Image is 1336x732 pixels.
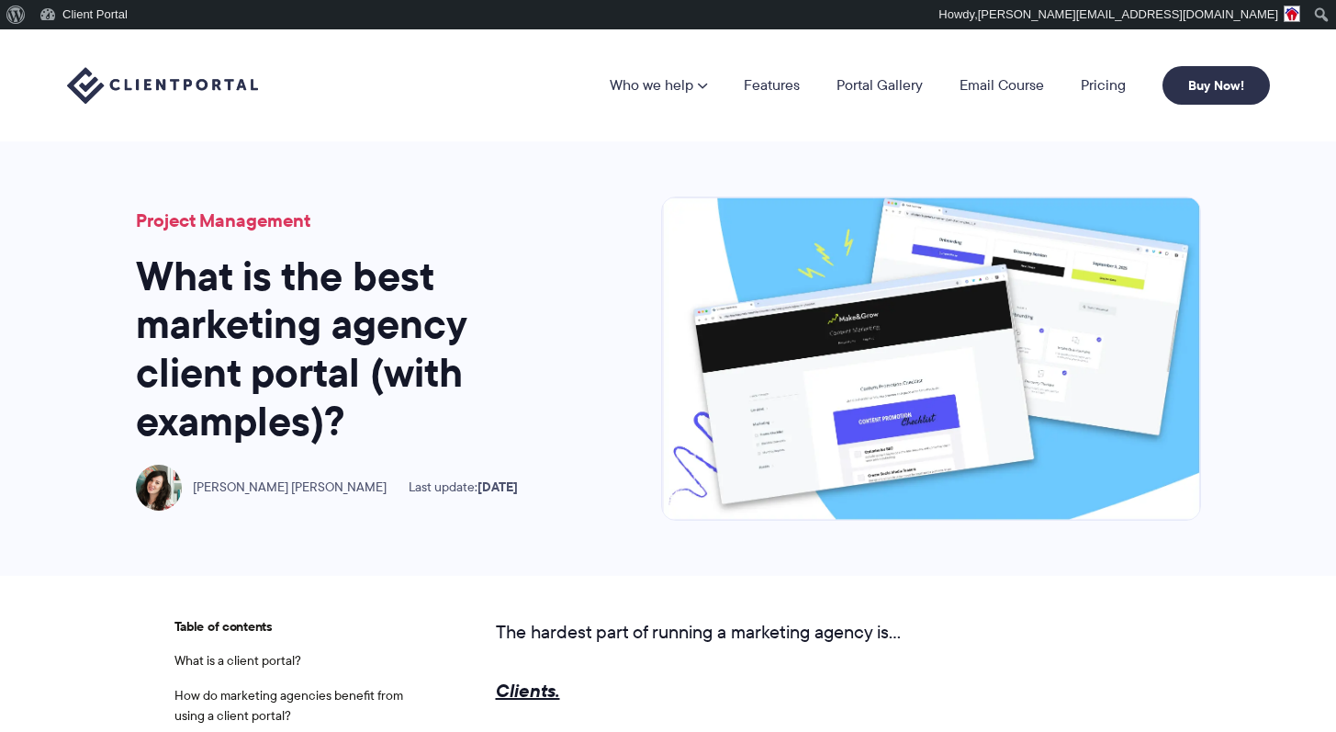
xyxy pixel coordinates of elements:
a: Buy Now! [1162,66,1270,105]
a: Features [744,78,800,93]
a: What is a client portal? [174,651,301,670]
span: [PERSON_NAME][EMAIL_ADDRESS][DOMAIN_NAME] [978,7,1278,21]
a: How do marketing agencies benefit from using a client portal? [174,686,403,725]
a: Who we help [610,78,707,93]
time: [DATE] [477,477,518,497]
a: Pricing [1081,78,1126,93]
h1: What is the best marketing agency client portal (with examples)? [136,253,577,446]
span: [PERSON_NAME] [PERSON_NAME] [193,479,387,495]
a: Email Course [960,78,1044,93]
span: Last update: [409,479,518,495]
p: The hardest part of running a marketing agency is... [496,617,1162,647]
span: Table of contents [174,617,404,637]
a: Project Management [136,207,310,234]
strong: Clients. [496,677,560,704]
a: Portal Gallery [836,78,923,93]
